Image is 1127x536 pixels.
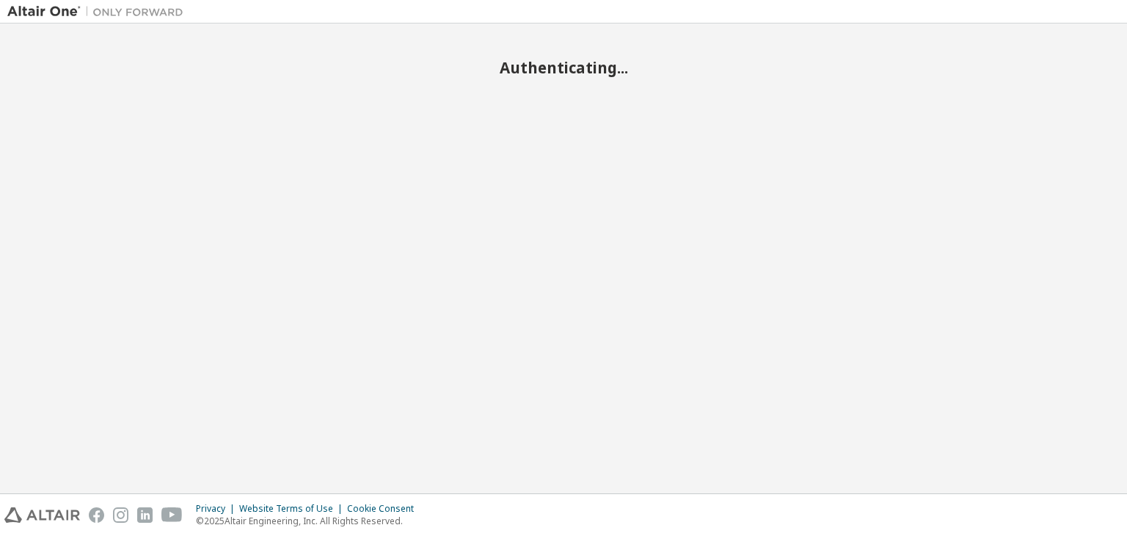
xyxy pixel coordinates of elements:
[196,515,423,527] p: © 2025 Altair Engineering, Inc. All Rights Reserved.
[239,503,347,515] div: Website Terms of Use
[161,507,183,523] img: youtube.svg
[137,507,153,523] img: linkedin.svg
[196,503,239,515] div: Privacy
[89,507,104,523] img: facebook.svg
[4,507,80,523] img: altair_logo.svg
[7,4,191,19] img: Altair One
[347,503,423,515] div: Cookie Consent
[113,507,128,523] img: instagram.svg
[7,58,1120,77] h2: Authenticating...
